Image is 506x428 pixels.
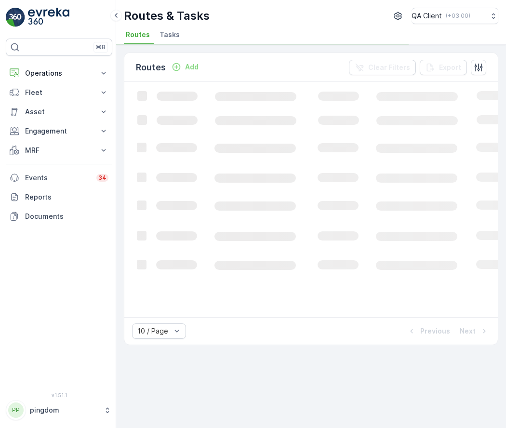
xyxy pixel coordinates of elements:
p: 34 [98,174,107,182]
p: Operations [25,68,93,78]
button: Engagement [6,121,112,141]
button: Clear Filters [349,60,416,75]
button: Add [168,61,202,73]
span: Tasks [160,30,180,40]
button: Next [459,325,490,337]
a: Documents [6,207,112,226]
span: v 1.51.1 [6,392,112,398]
p: Routes & Tasks [124,8,210,24]
a: Reports [6,187,112,207]
p: pingdom [30,405,99,415]
button: Previous [406,325,451,337]
p: Add [185,62,199,72]
button: QA Client(+03:00) [412,8,498,24]
p: Documents [25,212,108,221]
p: QA Client [412,11,442,21]
button: Fleet [6,83,112,102]
p: MRF [25,146,93,155]
p: ( +03:00 ) [446,12,470,20]
p: Reports [25,192,108,202]
button: MRF [6,141,112,160]
p: Fleet [25,88,93,97]
p: Engagement [25,126,93,136]
button: Operations [6,64,112,83]
p: Previous [420,326,450,336]
span: Routes [126,30,150,40]
button: PPpingdom [6,400,112,420]
img: logo [6,8,25,27]
p: Next [460,326,476,336]
p: Export [439,63,461,72]
div: PP [8,402,24,418]
img: logo_light-DOdMpM7g.png [28,8,69,27]
p: Events [25,173,91,183]
button: Asset [6,102,112,121]
a: Events34 [6,168,112,187]
button: Export [420,60,467,75]
p: Routes [136,61,166,74]
p: ⌘B [96,43,106,51]
p: Clear Filters [368,63,410,72]
p: Asset [25,107,93,117]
